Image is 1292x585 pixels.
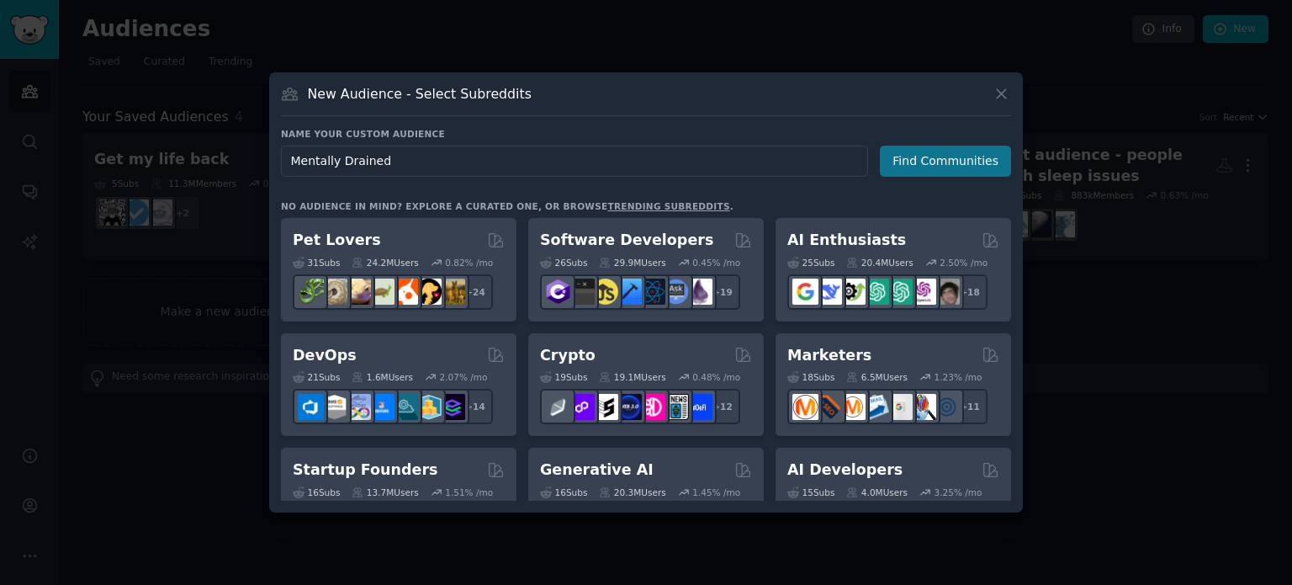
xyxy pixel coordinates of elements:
[540,487,587,498] div: 16 Sub s
[416,394,442,420] img: aws_cdk
[792,279,818,305] img: GoogleGeminiAI
[692,487,740,498] div: 1.45 % /mo
[952,274,988,310] div: + 18
[787,460,903,481] h2: AI Developers
[569,279,595,305] img: software
[293,230,381,251] h2: Pet Lovers
[592,279,618,305] img: learnjavascript
[439,279,465,305] img: dogbreed
[705,389,740,424] div: + 12
[607,201,729,211] a: trending subreddits
[545,279,571,305] img: csharp
[952,389,988,424] div: + 11
[416,279,442,305] img: PetAdvice
[321,394,347,420] img: AWS_Certified_Experts
[540,230,713,251] h2: Software Developers
[540,460,654,481] h2: Generative AI
[445,487,493,498] div: 1.51 % /mo
[281,200,733,212] div: No audience in mind? Explore a curated one, or browse .
[352,257,418,269] div: 24.2M Users
[910,394,936,420] img: MarketingResearch
[686,279,712,305] img: elixir
[705,274,740,310] div: + 19
[839,279,866,305] img: AItoolsCatalog
[440,371,488,383] div: 2.07 % /mo
[787,257,834,269] div: 25 Sub s
[345,394,371,420] img: Docker_DevOps
[935,487,982,498] div: 3.25 % /mo
[540,257,587,269] div: 26 Sub s
[293,460,437,481] h2: Startup Founders
[281,146,868,177] input: Pick a short name, like "Digital Marketers" or "Movie-Goers"
[887,279,913,305] img: chatgpt_prompts_
[321,279,347,305] img: ballpython
[880,146,1011,177] button: Find Communities
[935,371,982,383] div: 1.23 % /mo
[663,394,689,420] img: CryptoNews
[569,394,595,420] img: 0xPolygon
[616,279,642,305] img: iOSProgramming
[298,279,324,305] img: herpetology
[445,257,493,269] div: 0.82 % /mo
[846,257,913,269] div: 20.4M Users
[816,279,842,305] img: DeepSeek
[599,371,665,383] div: 19.1M Users
[293,345,357,366] h2: DevOps
[934,279,960,305] img: ArtificalIntelligence
[293,487,340,498] div: 16 Sub s
[792,394,818,420] img: content_marketing
[439,394,465,420] img: PlatformEngineers
[368,279,394,305] img: turtle
[392,394,418,420] img: platformengineering
[545,394,571,420] img: ethfinance
[692,257,740,269] div: 0.45 % /mo
[368,394,394,420] img: DevOpsLinks
[787,345,871,366] h2: Marketers
[392,279,418,305] img: cockatiel
[639,279,665,305] img: reactnative
[686,394,712,420] img: defi_
[352,487,418,498] div: 13.7M Users
[458,389,493,424] div: + 14
[308,85,532,103] h3: New Audience - Select Subreddits
[352,371,413,383] div: 1.6M Users
[458,274,493,310] div: + 24
[540,345,596,366] h2: Crypto
[599,257,665,269] div: 29.9M Users
[846,371,908,383] div: 6.5M Users
[293,371,340,383] div: 21 Sub s
[281,128,1011,140] h3: Name your custom audience
[863,394,889,420] img: Emailmarketing
[846,487,908,498] div: 4.0M Users
[639,394,665,420] img: defiblockchain
[816,394,842,420] img: bigseo
[663,279,689,305] img: AskComputerScience
[345,279,371,305] img: leopardgeckos
[863,279,889,305] img: chatgpt_promptDesign
[298,394,324,420] img: azuredevops
[592,394,618,420] img: ethstaker
[940,257,988,269] div: 2.50 % /mo
[787,487,834,498] div: 15 Sub s
[540,371,587,383] div: 19 Sub s
[887,394,913,420] img: googleads
[616,394,642,420] img: web3
[910,279,936,305] img: OpenAIDev
[599,487,665,498] div: 20.3M Users
[839,394,866,420] img: AskMarketing
[787,230,906,251] h2: AI Enthusiasts
[293,257,340,269] div: 31 Sub s
[934,394,960,420] img: OnlineMarketing
[787,371,834,383] div: 18 Sub s
[692,371,740,383] div: 0.48 % /mo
